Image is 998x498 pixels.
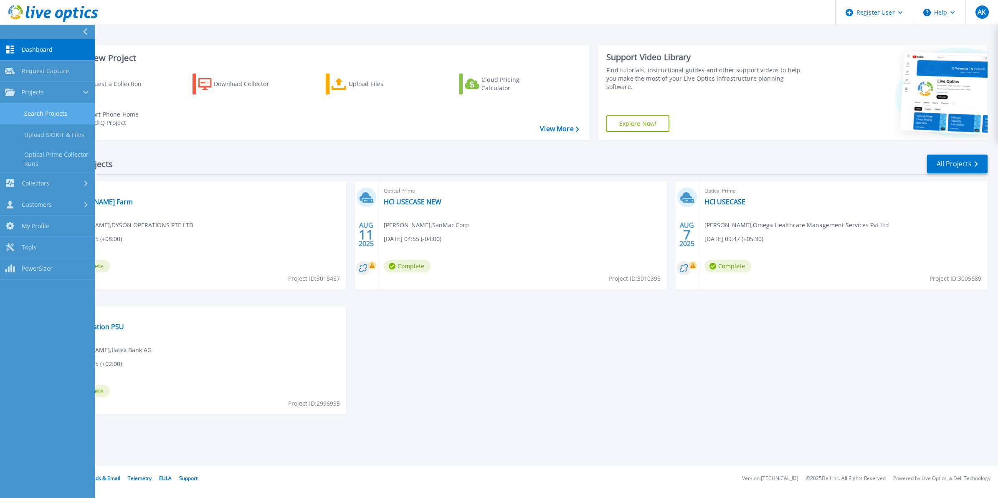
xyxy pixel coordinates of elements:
span: Tools [22,244,36,251]
span: Complete [704,260,751,272]
span: Optical Prime [63,311,341,320]
a: Explore Now! [606,115,670,132]
a: View More [540,125,579,133]
div: Request a Collection [83,76,150,92]
span: Optical Prime [63,186,341,196]
a: All Projects [927,155,988,173]
span: Complete [384,260,431,272]
li: Version: [TECHNICAL_ID] [742,476,798,481]
a: Download Collector [193,74,286,94]
span: Customers [22,201,52,208]
span: Projects [22,89,44,96]
div: Import Phone Home CloudIQ Project [82,110,147,127]
span: Dashboard [22,46,53,53]
span: [PERSON_NAME] , DYSON OPERATIONS PTE LTD [63,221,193,230]
span: [PERSON_NAME] , flatex Bank AG [63,346,152,355]
span: My Profile [22,222,49,230]
span: Project ID: 3010398 [609,274,661,283]
span: [DATE] 09:47 (+05:30) [704,234,763,244]
a: [PERSON_NAME] Farm [63,198,133,206]
a: Cloud Pricing Calculator [459,74,552,94]
span: Project ID: 3005689 [930,274,981,283]
a: Ads & Email [92,475,120,482]
li: © 2025 Dell Inc. All Rights Reserved [806,476,886,481]
div: Download Collector [214,76,281,92]
span: AK [978,9,986,15]
div: Upload Files [349,76,415,92]
span: Optical Prime [704,186,983,196]
div: Find tutorials, instructional guides and other support videos to help you make the most of your L... [606,66,807,91]
a: HCI USECASE [704,198,745,206]
div: AUG 2025 [679,219,695,250]
span: PowerSizer [22,265,53,272]
div: AUG 2025 [358,219,374,250]
div: Cloud Pricing Calculator [481,76,548,92]
div: Support Video Library [606,52,807,63]
a: Support [179,475,198,482]
span: 11 [359,231,374,238]
span: Project ID: 3018457 [288,274,340,283]
a: EULA [159,475,172,482]
li: Powered by Live Optics, a Dell Technology [893,476,990,481]
span: Project ID: 2996995 [288,399,340,408]
span: 7 [683,231,691,238]
a: Request a Collection [59,74,152,94]
span: [PERSON_NAME] , Omega Healthcare Management Services Pvt Ltd [704,221,889,230]
a: Telemetry [128,475,152,482]
span: Request Capture [22,67,69,75]
span: Collectors [22,180,49,187]
span: [DATE] 04:55 (-04:00) [384,234,441,244]
h3: Start a New Project [59,53,579,63]
a: HCI USECASE NEW [384,198,441,206]
span: Optical Prime [384,186,662,196]
a: Upload Files [326,74,419,94]
span: [PERSON_NAME] , SanMar Corp [384,221,469,230]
